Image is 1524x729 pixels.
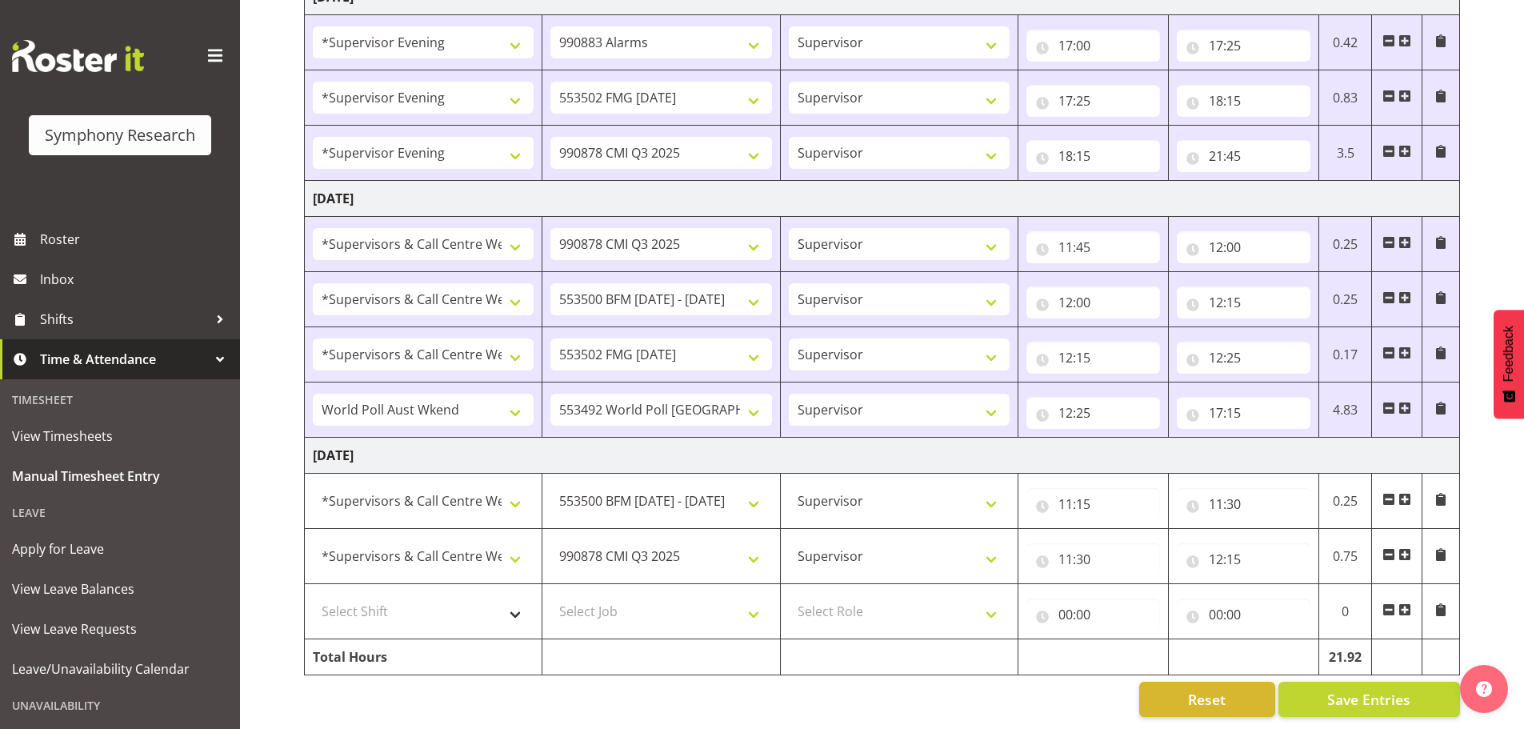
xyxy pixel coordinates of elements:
input: Click to select... [1177,342,1310,374]
td: 0.83 [1318,70,1372,126]
input: Click to select... [1177,599,1310,631]
a: View Timesheets [4,416,236,456]
img: help-xxl-2.png [1476,681,1492,697]
span: Inbox [40,267,232,291]
td: Total Hours [305,639,542,675]
input: Click to select... [1026,231,1160,263]
span: View Leave Requests [12,617,228,641]
td: 0.25 [1318,272,1372,327]
div: Leave [4,496,236,529]
div: Timesheet [4,383,236,416]
a: Apply for Leave [4,529,236,569]
a: Leave/Unavailability Calendar [4,649,236,689]
span: Time & Attendance [40,347,208,371]
td: 0.17 [1318,327,1372,383]
span: Manual Timesheet Entry [12,464,228,488]
input: Click to select... [1026,286,1160,318]
input: Click to select... [1026,140,1160,172]
input: Click to select... [1026,599,1160,631]
td: [DATE] [305,438,1460,474]
td: 0 [1318,584,1372,639]
input: Click to select... [1177,30,1310,62]
span: Reset [1188,689,1226,710]
a: Manual Timesheet Entry [4,456,236,496]
input: Click to select... [1177,543,1310,575]
td: 0.42 [1318,15,1372,70]
span: View Timesheets [12,424,228,448]
span: Roster [40,227,232,251]
span: Shifts [40,307,208,331]
span: View Leave Balances [12,577,228,601]
button: Save Entries [1278,682,1460,717]
input: Click to select... [1026,543,1160,575]
input: Click to select... [1026,30,1160,62]
div: Symphony Research [45,123,195,147]
td: 21.92 [1318,639,1372,675]
span: Save Entries [1327,689,1410,710]
input: Click to select... [1177,85,1310,117]
input: Click to select... [1026,342,1160,374]
span: Apply for Leave [12,537,228,561]
input: Click to select... [1177,286,1310,318]
td: [DATE] [305,181,1460,217]
td: 0.25 [1318,474,1372,529]
img: Rosterit website logo [12,40,144,72]
td: 4.83 [1318,383,1372,438]
td: 0.75 [1318,529,1372,584]
td: 0.25 [1318,217,1372,272]
input: Click to select... [1177,140,1310,172]
input: Click to select... [1026,397,1160,429]
button: Reset [1139,682,1275,717]
div: Unavailability [4,689,236,722]
input: Click to select... [1177,231,1310,263]
span: Leave/Unavailability Calendar [12,657,228,681]
span: Feedback [1502,326,1516,382]
td: 3.5 [1318,126,1372,181]
a: View Leave Requests [4,609,236,649]
input: Click to select... [1026,85,1160,117]
input: Click to select... [1177,488,1310,520]
button: Feedback - Show survey [1494,310,1524,419]
a: View Leave Balances [4,569,236,609]
input: Click to select... [1026,488,1160,520]
input: Click to select... [1177,397,1310,429]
